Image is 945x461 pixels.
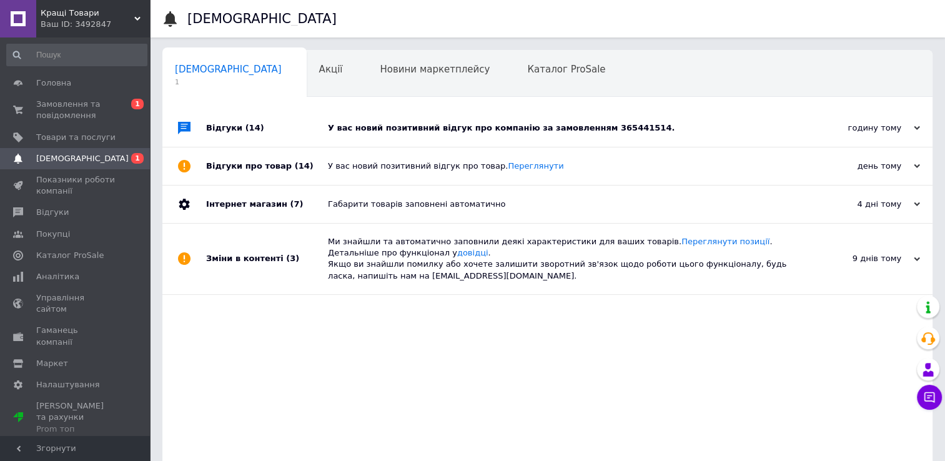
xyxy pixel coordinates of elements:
[245,123,264,132] span: (14)
[527,64,605,75] span: Каталог ProSale
[206,109,328,147] div: Відгуки
[41,7,134,19] span: Кращі Товари
[508,161,563,171] a: Переглянути
[6,44,147,66] input: Пошук
[328,199,795,210] div: Габарити товарів заповнені автоматично
[206,147,328,185] div: Відгуки про товар
[795,199,920,210] div: 4 дні тому
[36,132,116,143] span: Товари та послуги
[206,186,328,223] div: Інтернет магазин
[295,161,314,171] span: (14)
[36,400,116,435] span: [PERSON_NAME] та рахунки
[795,253,920,264] div: 9 днів тому
[175,77,282,87] span: 1
[380,64,490,75] span: Новини маркетплейсу
[36,250,104,261] span: Каталог ProSale
[328,236,795,282] div: Ми знайшли та автоматично заповнили деякі характеристики для ваших товарів. . Детальніше про функ...
[131,99,144,109] span: 1
[36,271,79,282] span: Аналітика
[681,237,769,246] a: Переглянути позиції
[795,161,920,172] div: день тому
[290,199,303,209] span: (7)
[131,153,144,164] span: 1
[36,229,70,240] span: Покупці
[36,325,116,347] span: Гаманець компанії
[36,99,116,121] span: Замовлення та повідомлення
[36,174,116,197] span: Показники роботи компанії
[36,153,129,164] span: [DEMOGRAPHIC_DATA]
[917,385,942,410] button: Чат з покупцем
[36,424,116,435] div: Prom топ
[319,64,343,75] span: Акції
[206,224,328,294] div: Зміни в контенті
[36,358,68,369] span: Маркет
[36,292,116,315] span: Управління сайтом
[795,122,920,134] div: годину тому
[187,11,337,26] h1: [DEMOGRAPHIC_DATA]
[41,19,150,30] div: Ваш ID: 3492847
[175,64,282,75] span: [DEMOGRAPHIC_DATA]
[36,379,100,390] span: Налаштування
[36,77,71,89] span: Головна
[328,122,795,134] div: У вас новий позитивний відгук про компанію за замовленням 365441514.
[328,161,795,172] div: У вас новий позитивний відгук про товар.
[457,248,488,257] a: довідці
[286,254,299,263] span: (3)
[36,207,69,218] span: Відгуки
